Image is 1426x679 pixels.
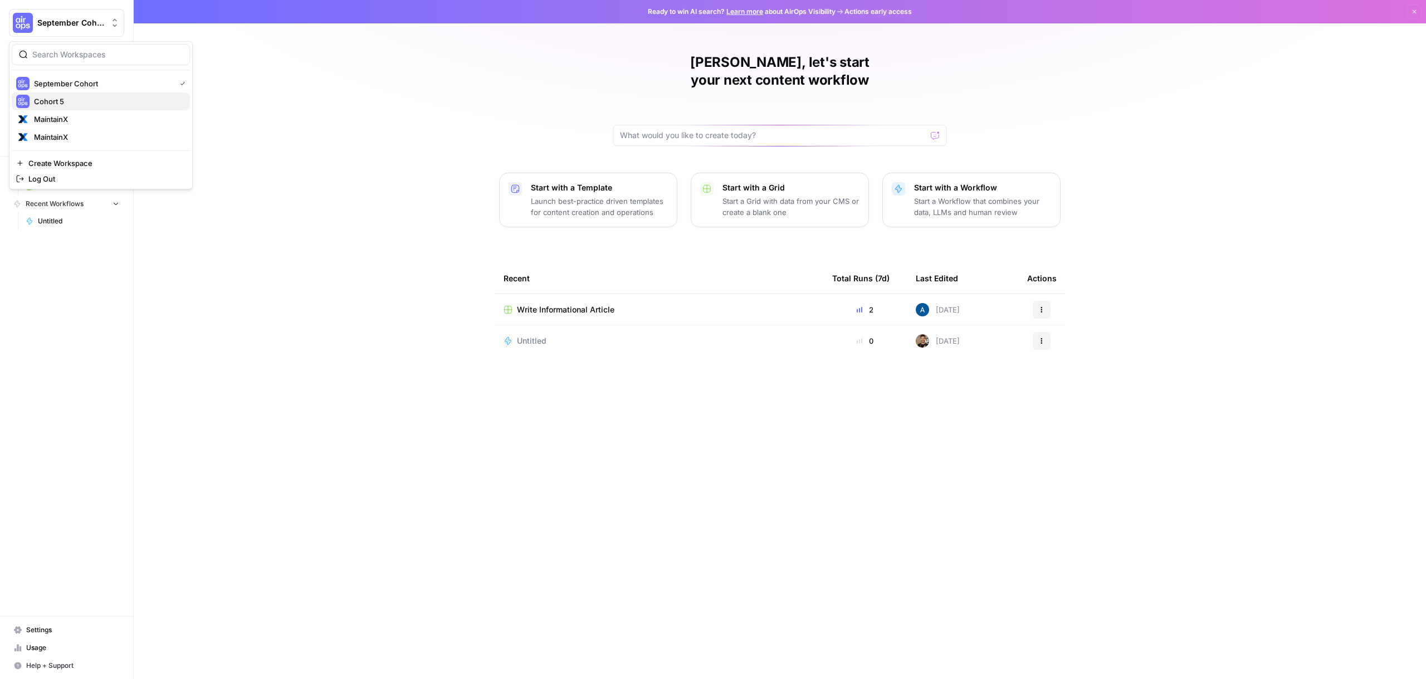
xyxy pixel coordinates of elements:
p: Launch best-practice driven templates for content creation and operations [531,196,668,218]
span: Ready to win AI search? about AirOps Visibility [648,7,836,17]
input: Search Workspaces [32,49,183,60]
span: Log Out [28,173,181,184]
img: MaintainX Logo [16,113,30,126]
a: Untitled [504,335,814,346]
button: Start with a TemplateLaunch best-practice driven templates for content creation and operations [499,173,677,227]
input: What would you like to create today? [620,130,926,141]
p: Start with a Workflow [914,182,1051,193]
div: Recent [504,263,814,294]
span: MaintainX [34,114,181,125]
span: Write Informational Article [517,304,614,315]
div: [DATE] [916,303,960,316]
img: September Cohort Logo [16,77,30,90]
img: r14hsbufqv3t0k7vcxcnu0vbeixh [916,303,929,316]
span: September Cohort [34,78,171,89]
div: Total Runs (7d) [832,263,890,294]
span: Help + Support [26,661,119,671]
a: Settings [9,621,124,639]
div: [DATE] [916,334,960,348]
div: 2 [832,304,898,315]
div: Actions [1027,263,1057,294]
span: Usage [26,643,119,653]
a: Write Informational Article [504,304,814,315]
button: Help + Support [9,657,124,675]
button: Start with a GridStart a Grid with data from your CMS or create a blank one [691,173,869,227]
button: Workspace: September Cohort [9,9,124,37]
span: Settings [26,625,119,635]
img: MaintainX Logo [16,130,30,144]
img: 36rz0nf6lyfqsoxlb67712aiq2cf [916,334,929,348]
p: Start with a Template [531,182,668,193]
span: Actions early access [844,7,912,17]
div: Last Edited [916,263,958,294]
h1: [PERSON_NAME], let's start your next content workflow [613,53,947,89]
a: Untitled [21,212,124,230]
p: Start a Workflow that combines your data, LLMs and human review [914,196,1051,218]
p: Start with a Grid [722,182,859,193]
span: September Cohort [37,17,105,28]
span: Recent Workflows [26,199,84,209]
img: September Cohort Logo [13,13,33,33]
a: Usage [9,639,124,657]
span: Untitled [38,216,119,226]
a: Log Out [12,171,190,187]
a: Create Workspace [12,155,190,171]
a: Learn more [726,7,763,16]
span: Cohort 5 [34,96,181,107]
div: 0 [832,335,898,346]
button: Recent Workflows [9,196,124,212]
span: Untitled [517,335,546,346]
span: Create Workspace [28,158,181,169]
span: MaintainX [34,131,181,143]
img: Cohort 5 Logo [16,95,30,108]
div: Workspace: September Cohort [9,41,193,189]
p: Start a Grid with data from your CMS or create a blank one [722,196,859,218]
button: Start with a WorkflowStart a Workflow that combines your data, LLMs and human review [882,173,1061,227]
